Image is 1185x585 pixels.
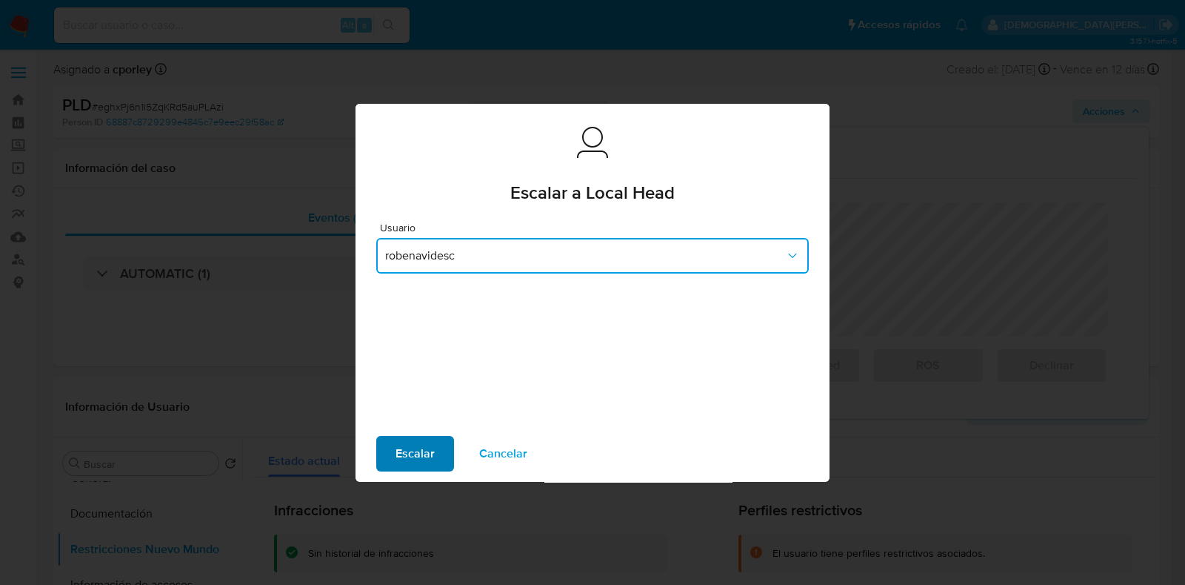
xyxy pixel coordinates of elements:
[479,437,527,470] span: Cancelar
[376,238,809,274] button: robenavidesc
[376,436,454,472] button: Escalar
[460,436,547,472] button: Cancelar
[385,248,785,263] span: robenavidesc
[380,222,812,233] span: Usuario
[510,184,675,202] span: Escalar a Local Head
[395,437,435,470] span: Escalar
